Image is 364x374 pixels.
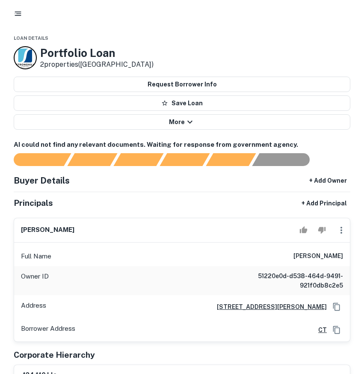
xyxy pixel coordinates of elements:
button: + Add Owner [306,173,350,188]
p: 2 properties ([GEOGRAPHIC_DATA]) [40,59,154,70]
a: [STREET_ADDRESS][PERSON_NAME] [210,302,327,312]
button: Accept [296,222,311,239]
h6: [PERSON_NAME] [293,251,343,261]
button: Request Borrower Info [14,77,350,92]
button: Reject [314,222,329,239]
h4: Buyer Details [14,174,70,187]
h5: Principals [14,197,53,209]
div: Your request is received and processing... [67,153,117,166]
h3: Portfolio Loan [40,46,154,59]
div: Sending borrower request to AI... [3,153,68,166]
p: Owner ID [21,271,49,290]
a: CT [311,325,327,335]
button: Copy Address [330,300,343,313]
div: AI fulfillment process complete. [252,153,320,166]
button: + Add Principal [298,196,350,211]
button: More [14,114,350,130]
p: Address [21,300,46,313]
span: Loan Details [14,36,48,41]
h5: Corporate Hierarchy [14,349,95,361]
p: Borrower Address [21,324,75,336]
div: Principals found, AI now looking for contact information... [160,153,210,166]
h6: 51220e0d-d538-464d-9491-921f0db8c2e5 [240,271,343,290]
h6: AI could not find any relevant documents. Waiting for response from government agency. [14,140,350,150]
div: Principals found, still searching for contact information. This may take time... [206,153,256,166]
p: Full Name [21,251,51,261]
h6: [PERSON_NAME] [21,225,74,235]
button: Save Loan [14,95,350,111]
iframe: Chat Widget [321,306,364,347]
div: Documents found, AI parsing details... [113,153,163,166]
